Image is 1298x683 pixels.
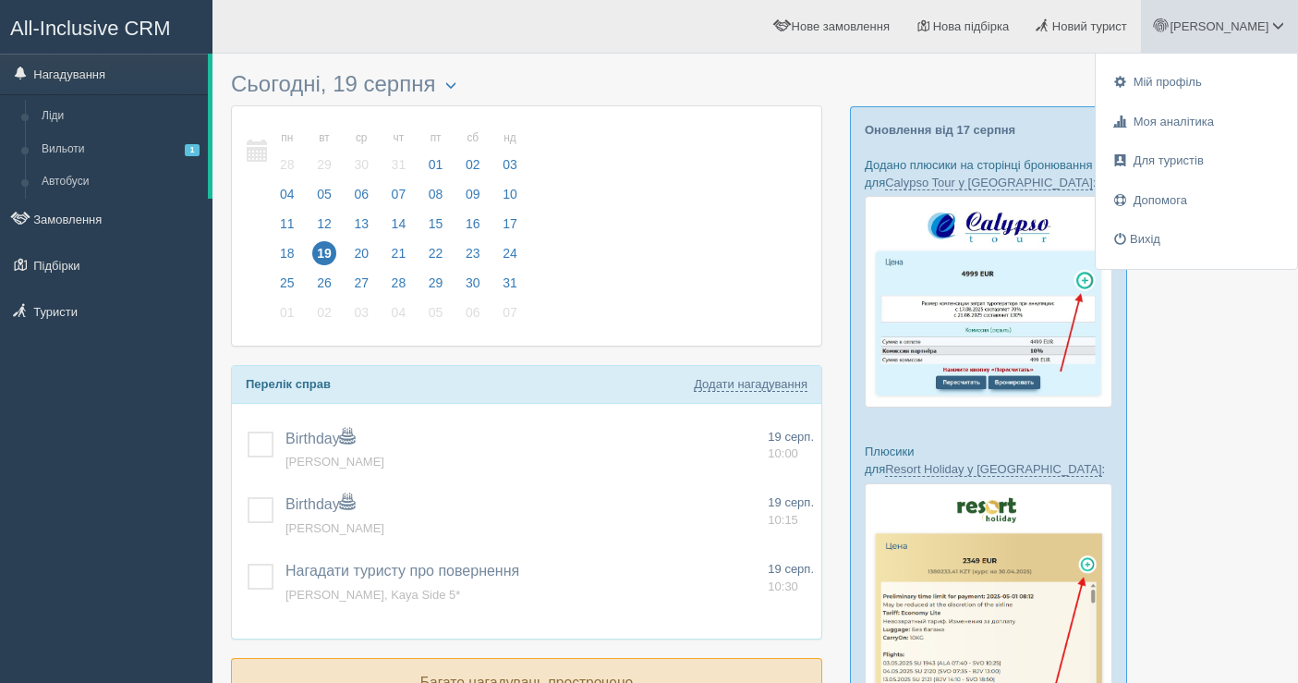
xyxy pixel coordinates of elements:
[344,243,379,273] a: 20
[312,130,336,146] small: вт
[694,377,807,392] a: Додати нагадування
[307,213,342,243] a: 12
[382,120,417,184] a: чт 31
[419,213,454,243] a: 15
[1052,19,1127,33] span: Новий турист
[307,273,342,302] a: 26
[312,271,336,295] span: 26
[492,273,523,302] a: 31
[792,19,890,33] span: Нове замовлення
[1096,103,1297,142] a: Моя аналітика
[1134,153,1204,167] span: Для туристів
[349,182,373,206] span: 06
[382,302,417,332] a: 04
[270,273,305,302] a: 25
[455,120,491,184] a: сб 02
[275,152,299,177] span: 28
[885,462,1101,477] a: Resort Holiday у [GEOGRAPHIC_DATA]
[768,562,814,576] span: 19 серп.
[492,302,523,332] a: 07
[1096,141,1297,181] a: Для туристів
[270,213,305,243] a: 11
[492,213,523,243] a: 17
[270,120,305,184] a: пн 28
[349,152,373,177] span: 30
[768,446,798,460] span: 10:00
[498,152,522,177] span: 03
[231,72,822,96] h3: Сьогодні, 19 серпня
[275,212,299,236] span: 11
[424,130,448,146] small: пт
[349,241,373,265] span: 20
[455,273,491,302] a: 30
[768,430,814,444] span: 19 серп.
[387,130,411,146] small: чт
[419,243,454,273] a: 22
[424,152,448,177] span: 01
[455,302,491,332] a: 06
[461,241,485,265] span: 23
[1134,193,1187,207] span: Допомога
[285,563,519,579] a: Нагадати туристу про повернення
[307,302,342,332] a: 02
[1096,181,1297,221] a: Допомога
[419,184,454,213] a: 08
[492,120,523,184] a: нд 03
[349,130,373,146] small: ср
[33,100,208,133] a: Ліди
[461,300,485,324] span: 06
[1,1,212,52] a: All-Inclusive CRM
[1134,115,1214,128] span: Моя аналітика
[387,152,411,177] span: 31
[387,300,411,324] span: 04
[768,561,814,595] a: 19 серп. 10:30
[461,130,485,146] small: сб
[285,521,384,535] span: [PERSON_NAME]
[865,443,1112,478] p: Плюсики для :
[455,184,491,213] a: 09
[768,429,814,463] a: 19 серп. 10:00
[461,182,485,206] span: 09
[461,212,485,236] span: 16
[768,495,814,509] span: 19 серп.
[424,182,448,206] span: 08
[461,271,485,295] span: 30
[344,273,379,302] a: 27
[387,241,411,265] span: 21
[285,588,460,602] a: [PERSON_NAME], Kaya Side 5*
[344,184,379,213] a: 06
[419,273,454,302] a: 29
[492,184,523,213] a: 10
[865,156,1112,191] p: Додано плюсики на сторінці бронювання для :
[285,496,355,512] span: Birthday
[307,243,342,273] a: 19
[1096,220,1297,260] a: Вихід
[382,243,417,273] a: 21
[275,300,299,324] span: 01
[387,212,411,236] span: 14
[1096,63,1297,103] a: Мій профіль
[498,212,522,236] span: 17
[275,241,299,265] span: 18
[492,243,523,273] a: 24
[349,300,373,324] span: 03
[387,271,411,295] span: 28
[349,271,373,295] span: 27
[419,120,454,184] a: пт 01
[498,300,522,324] span: 07
[285,455,384,469] span: [PERSON_NAME]
[312,182,336,206] span: 05
[885,176,1093,190] a: Calypso Tour у [GEOGRAPHIC_DATA]
[768,494,814,529] a: 19 серп. 10:15
[768,579,798,593] span: 10:30
[307,184,342,213] a: 05
[498,241,522,265] span: 24
[275,271,299,295] span: 25
[382,213,417,243] a: 14
[344,302,379,332] a: 03
[285,431,355,446] a: Birthday
[270,184,305,213] a: 04
[424,241,448,265] span: 22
